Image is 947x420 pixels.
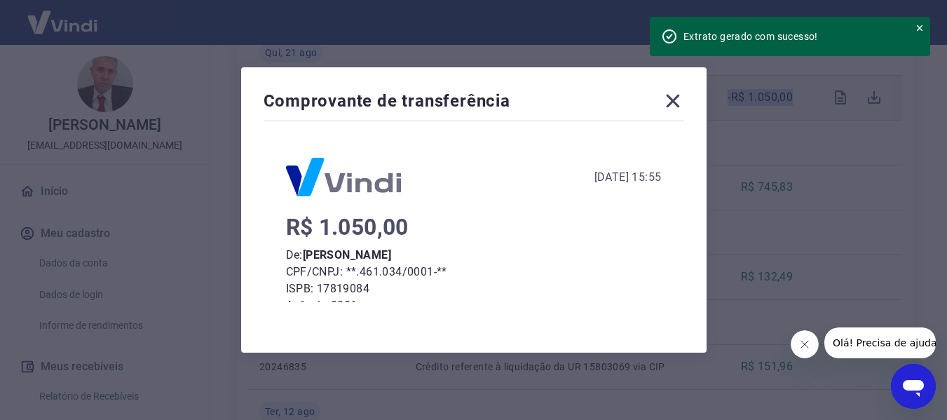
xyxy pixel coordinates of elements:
iframe: Fechar mensagem [791,330,819,358]
div: Comprovante de transferência [264,90,684,118]
p: De: [286,247,662,264]
div: Extrato gerado com sucesso! [683,29,898,43]
p: CPF/CNPJ: **.461.034/0001-** [286,264,662,280]
iframe: Mensagem da empresa [824,327,936,358]
iframe: Botão para abrir a janela de mensagens [891,364,936,409]
div: [DATE] 15:55 [594,169,662,186]
p: Agência: 0001 [286,297,662,314]
b: [PERSON_NAME] [303,248,391,262]
p: ISPB: 17819084 [286,280,662,297]
span: Olá! Precisa de ajuda? [8,10,118,21]
img: Logo [286,158,401,196]
span: R$ 1.050,00 [286,214,409,241]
